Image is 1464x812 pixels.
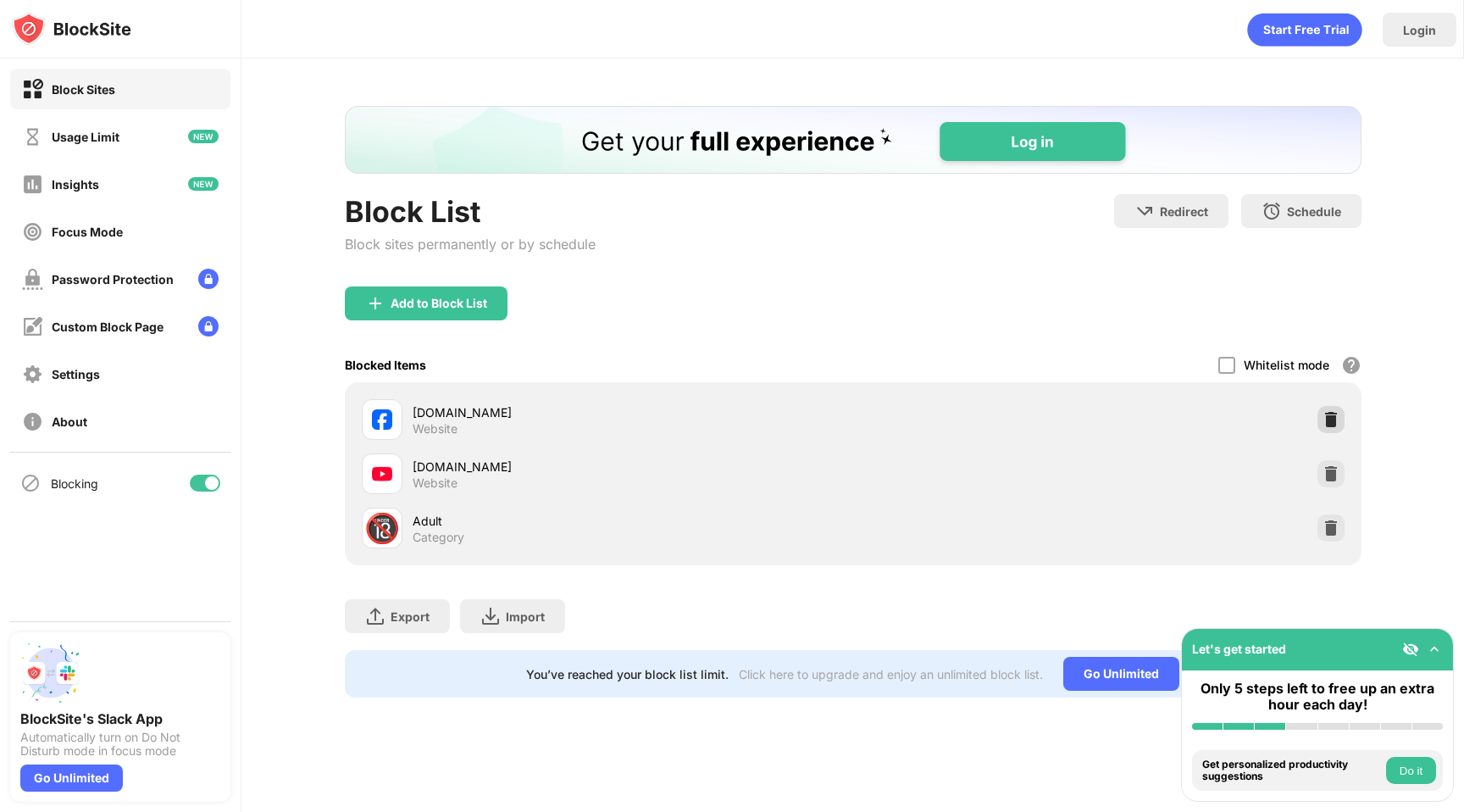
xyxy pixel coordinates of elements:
[1192,681,1443,713] div: Only 5 steps left to free up an extra hour each day!
[526,667,729,681] div: You’ve reached your block list limit.
[413,403,853,421] div: [DOMAIN_NAME]
[372,464,392,484] img: favicons
[345,194,596,229] div: Block List
[22,79,43,100] img: block-on.svg
[52,82,115,97] div: Block Sites
[20,710,220,727] div: BlockSite's Slack App
[345,236,596,253] div: Block sites permanently or by schedule
[20,731,220,758] div: Automatically turn on Do Not Disturb mode in focus mode
[51,476,98,491] div: Blocking
[22,411,43,432] img: about-off.svg
[1402,641,1419,658] img: eye-not-visible.svg
[739,667,1043,681] div: Click here to upgrade and enjoy an unlimited block list.
[345,106,1361,174] iframe: Banner
[413,476,457,491] div: Website
[52,177,99,192] div: Insights
[52,414,87,429] div: About
[1192,642,1286,656] div: Let's get started
[22,269,43,290] img: password-protection-off.svg
[364,511,400,546] div: 🔞
[1386,757,1436,784] button: Do it
[198,316,219,336] img: lock-menu.svg
[1063,657,1179,691] div: Go Unlimited
[1202,759,1382,783] div: Get personalized productivity suggestions
[1160,204,1208,219] div: Redirect
[188,177,219,191] img: new-icon.svg
[52,272,174,286] div: Password Protection
[198,269,219,289] img: lock-menu.svg
[391,609,430,624] div: Export
[52,225,123,239] div: Focus Mode
[22,316,43,337] img: customize-block-page-off.svg
[345,358,426,372] div: Blocked Items
[506,609,545,624] div: Import
[22,126,43,147] img: time-usage-off.svg
[52,130,119,144] div: Usage Limit
[1287,204,1341,219] div: Schedule
[391,297,487,310] div: Add to Block List
[372,409,392,430] img: favicons
[12,12,131,46] img: logo-blocksite.svg
[52,367,100,381] div: Settings
[22,364,43,385] img: settings-off.svg
[413,530,464,545] div: Category
[413,421,457,437] div: Website
[413,458,853,476] div: [DOMAIN_NAME]
[20,473,41,493] img: blocking-icon.svg
[1244,358,1329,372] div: Whitelist mode
[188,130,219,143] img: new-icon.svg
[20,765,123,792] div: Go Unlimited
[20,642,81,704] img: push-slack.svg
[22,174,43,195] img: insights-off.svg
[1426,641,1443,658] img: omni-setup-toggle.svg
[52,320,164,334] div: Custom Block Page
[413,512,853,530] div: Adult
[22,221,43,242] img: focus-off.svg
[1247,13,1362,47] div: animation
[1403,23,1436,37] div: Login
